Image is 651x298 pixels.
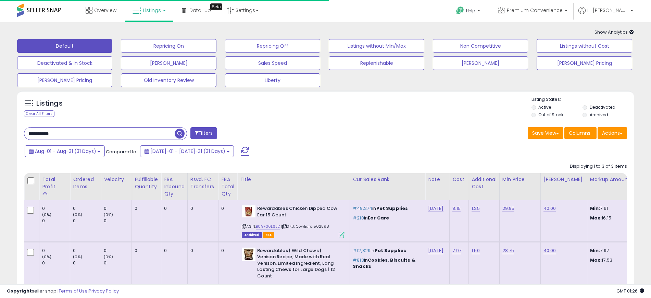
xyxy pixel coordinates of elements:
[164,205,182,212] div: 0
[564,127,597,139] button: Columns
[257,248,340,281] b: Rewardables | Wild Chews | Venison Recipe, Made with Real Venison, Limited Ingredient, Long Lasti...
[543,247,556,254] a: 40.00
[135,248,156,254] div: 0
[25,145,105,157] button: Aug-01 - Aug-31 (31 Days)
[104,176,129,183] div: Velocity
[428,247,443,254] a: [DATE]
[590,215,602,221] strong: Max:
[578,7,633,22] a: Hi [PERSON_NAME]
[7,288,119,295] div: seller snap | |
[256,224,280,229] a: B09FS6L6LD
[616,288,644,294] span: 2025-10-14 01:26 GMT
[452,247,461,254] a: 7.97
[104,205,132,212] div: 0
[590,176,649,183] div: Markup Amount
[353,205,420,212] p: in
[121,39,216,53] button: Repricing On
[329,39,424,53] button: Listings without Min/Max
[375,247,406,254] span: Pet Supplies
[89,288,119,294] a: Privacy Policy
[353,257,420,270] p: in
[242,205,345,237] div: ASIN:
[452,176,466,183] div: Cost
[590,205,647,212] p: 7.61
[190,205,213,212] div: 0
[456,6,464,15] i: Get Help
[121,56,216,70] button: [PERSON_NAME]
[353,248,420,254] p: in
[590,257,602,263] strong: Max:
[368,215,389,221] span: Ear Care
[263,232,275,238] span: FBA
[190,248,213,254] div: 0
[538,104,551,110] label: Active
[73,260,101,266] div: 0
[594,29,634,35] span: Show Analytics
[242,205,255,217] img: 41eCHyg0IuL._SL40_.jpg
[59,288,88,294] a: Terms of Use
[570,163,627,170] div: Displaying 1 to 3 of 3 items
[451,1,487,22] a: Help
[104,254,113,260] small: (0%)
[17,39,112,53] button: Default
[257,205,340,220] b: Rewardables Chicken Dipped Cow Ear 15 Count
[42,176,67,190] div: Total Profit
[190,176,216,190] div: Rsvd. FC Transfers
[472,247,480,254] a: 1.50
[73,254,83,260] small: (0%)
[537,39,632,53] button: Listings without Cost
[537,56,632,70] button: [PERSON_NAME] Pricing
[353,205,372,212] span: #49,274
[140,145,234,157] button: [DATE]-01 - [DATE]-31 (31 Days)
[42,260,70,266] div: 0
[531,96,634,103] p: Listing States:
[106,148,137,155] span: Compared to:
[502,205,515,212] a: 29.95
[104,212,113,217] small: (0%)
[42,218,70,224] div: 0
[353,215,364,221] span: #210
[590,205,600,212] strong: Min:
[353,257,364,263] span: #813
[121,73,216,87] button: Old Inventory Review
[42,212,52,217] small: (0%)
[353,257,415,270] span: Cookies, Biscuits & Snacks
[543,176,584,183] div: [PERSON_NAME]
[190,127,217,139] button: Filters
[569,130,590,136] span: Columns
[42,248,70,254] div: 0
[452,205,461,212] a: 8.15
[528,127,563,139] button: Save View
[590,257,647,263] p: 17.53
[104,218,132,224] div: 0
[353,215,420,221] p: in
[24,110,54,117] div: Clear All Filters
[164,248,182,254] div: 0
[73,205,101,212] div: 0
[104,248,132,254] div: 0
[17,73,112,87] button: [PERSON_NAME] Pricing
[73,248,101,254] div: 0
[329,56,424,70] button: Replenishable
[376,205,408,212] span: Pet Supplies
[590,247,600,254] strong: Min:
[73,218,101,224] div: 0
[240,176,347,183] div: Title
[36,99,63,108] h5: Listings
[543,205,556,212] a: 40.00
[150,148,225,155] span: [DATE]-01 - [DATE]-31 (31 Days)
[135,176,158,190] div: Fulfillable Quantity
[433,56,528,70] button: [PERSON_NAME]
[42,254,52,260] small: (0%)
[221,248,232,254] div: 0
[73,212,83,217] small: (0%)
[590,215,647,221] p: 16.15
[210,3,222,10] div: Tooltip anchor
[135,205,156,212] div: 0
[353,247,371,254] span: #12,829
[538,112,563,118] label: Out of Stock
[472,205,480,212] a: 1.25
[590,112,608,118] label: Archived
[7,288,32,294] strong: Copyright
[104,260,132,266] div: 0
